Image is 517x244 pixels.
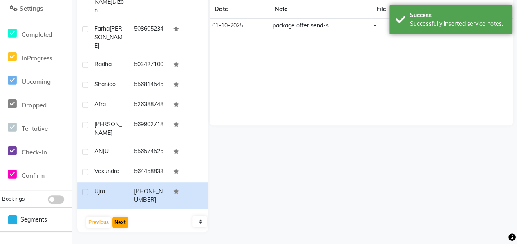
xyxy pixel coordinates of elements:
[129,75,169,95] td: 556814545
[2,4,69,13] a: Settings
[22,78,51,85] span: Upcoming
[374,22,376,29] span: -
[94,148,109,155] span: ANJU
[94,168,119,175] span: Vasundra
[129,115,169,142] td: 569902718
[22,101,47,109] span: Dropped
[22,125,48,132] span: Tentative
[129,95,169,115] td: 526388748
[94,25,110,32] span: Farha
[22,172,45,179] span: Confirm
[22,148,47,156] span: Check-In
[22,31,52,38] span: Completed
[129,142,169,162] td: 556574525
[94,188,105,195] span: ujra
[94,101,106,108] span: Afra
[410,20,506,28] div: Successfully inserted service notes.
[112,217,128,228] button: Next
[212,22,243,29] span: 01-10-2025
[129,20,169,55] td: 508605234
[270,19,371,33] td: package offer send-s
[94,81,116,88] span: Shanido
[20,4,43,12] span: Settings
[20,215,47,224] span: Segments
[129,55,169,75] td: 503427100
[94,60,112,68] span: Radha
[129,162,169,182] td: 564458833
[86,217,111,228] button: Previous
[2,195,25,202] span: Bookings
[94,121,122,137] span: [PERSON_NAME]
[410,11,506,20] div: Success
[129,182,169,209] td: [PHONE_NUMBER]
[22,54,52,62] span: InProgress
[94,25,123,49] span: [PERSON_NAME]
